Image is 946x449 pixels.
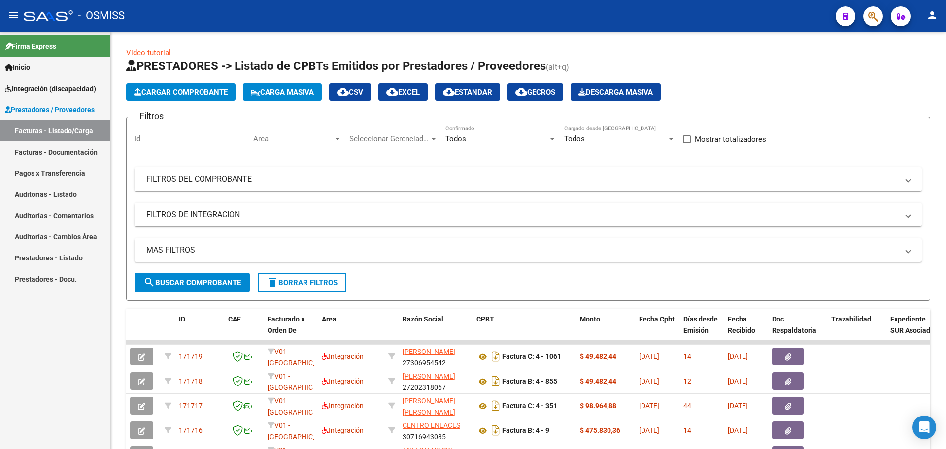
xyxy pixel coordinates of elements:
mat-expansion-panel-header: FILTROS DEL COMPROBANTE [135,167,922,191]
mat-icon: delete [267,276,278,288]
button: Descarga Masiva [571,83,661,101]
span: Doc Respaldatoria [772,315,816,334]
h3: Filtros [135,109,169,123]
span: EXCEL [386,88,420,96]
span: [PERSON_NAME] [PERSON_NAME] [403,397,455,416]
mat-icon: cloud_download [443,86,455,97]
i: Descargar documento [489,422,502,438]
i: Descargar documento [489,349,502,364]
mat-icon: cloud_download [337,86,349,97]
span: CPBT [476,315,494,323]
span: 171717 [179,402,203,410]
strong: $ 98.964,88 [580,402,616,410]
span: Trazabilidad [831,315,871,323]
span: Integración [322,402,364,410]
span: [PERSON_NAME] [403,348,455,355]
span: Integración [322,377,364,385]
span: [PERSON_NAME] [403,372,455,380]
span: Firma Express [5,41,56,52]
datatable-header-cell: Días desde Emisión [679,309,724,352]
span: Días desde Emisión [683,315,718,334]
datatable-header-cell: Monto [576,309,635,352]
button: EXCEL [378,83,428,101]
span: 171719 [179,353,203,360]
div: 27202318067 [403,371,469,391]
mat-icon: cloud_download [386,86,398,97]
span: Expediente SUR Asociado [890,315,934,334]
span: CAE [228,315,241,323]
span: [DATE] [728,426,748,434]
span: Todos [564,134,585,143]
strong: $ 49.482,44 [580,353,616,360]
span: [DATE] [639,377,659,385]
span: Razón Social [403,315,443,323]
span: [DATE] [728,377,748,385]
datatable-header-cell: Area [318,309,384,352]
mat-panel-title: MAS FILTROS [146,245,898,256]
span: [DATE] [639,402,659,410]
span: (alt+q) [546,63,569,72]
span: Fecha Cpbt [639,315,675,323]
span: [DATE] [639,353,659,360]
span: 171716 [179,426,203,434]
span: Estandar [443,88,492,96]
span: Descarga Masiva [578,88,653,96]
datatable-header-cell: Fecha Recibido [724,309,768,352]
span: Monto [580,315,600,323]
datatable-header-cell: CAE [224,309,264,352]
span: Inicio [5,62,30,73]
span: CENTRO ENLACES [403,421,460,429]
span: Integración [322,353,364,360]
div: 30716943085 [403,420,469,441]
span: 171718 [179,377,203,385]
span: PRESTADORES -> Listado de CPBTs Emitidos por Prestadores / Proveedores [126,59,546,73]
span: Facturado x Orden De [268,315,304,334]
button: Estandar [435,83,500,101]
span: - OSMISS [78,5,125,27]
span: Fecha Recibido [728,315,755,334]
span: Integración [322,426,364,434]
datatable-header-cell: Doc Respaldatoria [768,309,827,352]
span: [DATE] [728,402,748,410]
mat-icon: search [143,276,155,288]
datatable-header-cell: CPBT [473,309,576,352]
span: 14 [683,426,691,434]
span: Area [322,315,337,323]
button: Buscar Comprobante [135,273,250,292]
span: Cargar Comprobante [134,88,228,96]
span: Borrar Filtros [267,278,338,287]
span: ID [179,315,185,323]
span: Area [253,134,333,143]
strong: Factura C: 4 - 351 [502,402,557,410]
datatable-header-cell: Facturado x Orden De [264,309,318,352]
datatable-header-cell: Trazabilidad [827,309,886,352]
strong: Factura B: 4 - 9 [502,427,549,435]
datatable-header-cell: Razón Social [399,309,473,352]
mat-panel-title: FILTROS DE INTEGRACION [146,209,898,220]
button: Carga Masiva [243,83,322,101]
app-download-masive: Descarga masiva de comprobantes (adjuntos) [571,83,661,101]
span: Gecros [515,88,555,96]
i: Descargar documento [489,373,502,389]
span: [DATE] [639,426,659,434]
span: CSV [337,88,363,96]
a: Video tutorial [126,48,171,57]
div: 27381542020 [403,395,469,416]
span: Seleccionar Gerenciador [349,134,429,143]
button: CSV [329,83,371,101]
mat-expansion-panel-header: MAS FILTROS [135,238,922,262]
span: [DATE] [728,353,748,360]
span: 44 [683,402,691,410]
span: 14 [683,353,691,360]
span: Carga Masiva [251,88,314,96]
div: Open Intercom Messenger [912,416,936,439]
mat-icon: menu [8,9,20,21]
span: Prestadores / Proveedores [5,104,95,115]
strong: Factura C: 4 - 1061 [502,353,561,361]
span: Mostrar totalizadores [695,133,766,145]
span: Integración (discapacidad) [5,83,96,94]
mat-expansion-panel-header: FILTROS DE INTEGRACION [135,203,922,226]
mat-icon: person [926,9,938,21]
button: Cargar Comprobante [126,83,236,101]
datatable-header-cell: ID [175,309,224,352]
